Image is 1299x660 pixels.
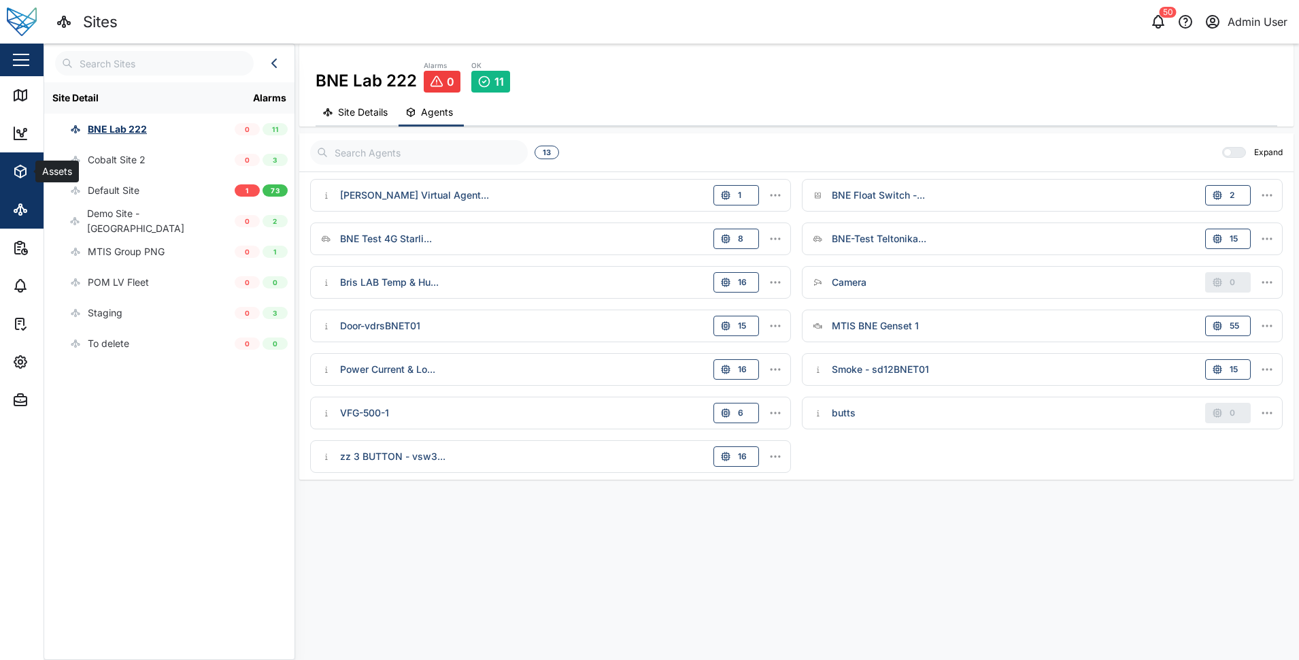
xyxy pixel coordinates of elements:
span: 55 [1230,316,1241,335]
div: Smoke - sd12BNET01 [832,362,929,377]
div: Assets [35,164,78,179]
div: Default Site [88,183,139,198]
div: Sites [35,202,68,217]
span: 0 [245,277,250,288]
div: Alarms [35,278,78,293]
div: BNE Lab 222 [88,122,147,137]
a: [PERSON_NAME] Virtual Agent... [316,185,492,205]
div: Sites [83,10,118,34]
span: 11 [494,76,504,88]
button: Admin User [1203,12,1288,31]
div: POM LV Fleet [88,275,149,290]
span: 8 [738,229,749,248]
div: OK [471,61,510,71]
span: 15 [1230,229,1241,248]
div: BNE Float Switch -... [832,188,925,203]
span: 0 [245,338,250,349]
a: 0 [424,71,460,93]
div: butts [832,406,856,420]
button: 8 [713,229,759,249]
button: 2 [1205,185,1251,205]
span: 15 [1230,360,1241,379]
span: Agents [421,108,453,117]
div: Cobalt Site 2 [88,152,146,167]
div: Power Current & Lo... [340,362,435,377]
span: 13 [543,146,552,159]
button: 55 [1205,316,1251,336]
div: MTIS BNE Genset 1 [832,318,919,333]
div: Door-vdrsBNET01 [340,318,420,333]
a: butts [808,403,859,423]
a: Bris LAB Temp & Hu... [316,272,442,293]
div: Bris LAB Temp & Hu... [340,275,439,290]
a: BNE-Test Teltonika... [808,229,930,249]
label: Expand [1246,147,1283,158]
span: 16 [738,360,749,379]
button: 6 [713,403,759,423]
button: 16 [713,446,759,467]
span: 0 [245,216,250,227]
button: 15 [1205,229,1251,249]
div: VFG-500-1 [340,406,389,420]
a: BNE Test 4G Starli... [316,229,435,249]
span: 1 [273,246,276,257]
div: Site Detail [52,90,237,105]
img: Main Logo [7,7,37,37]
div: 50 [1160,7,1177,18]
span: 0 [273,277,277,288]
a: Power Current & Lo... [316,359,439,380]
div: [PERSON_NAME] Virtual Agent... [340,188,489,203]
div: zz 3 BUTTON - vsw3... [340,449,445,464]
div: Settings [35,354,84,369]
a: VFG-500-1 [316,403,392,423]
span: 0 [447,76,454,88]
div: Admin User [1228,14,1287,31]
a: MTIS BNE Genset 1 [808,316,922,336]
input: Search Agents [310,140,528,165]
div: Map [35,88,66,103]
div: Tasks [35,316,73,331]
div: BNE-Test Teltonika... [832,231,926,246]
div: Admin [35,393,75,408]
span: 2 [1230,186,1241,205]
div: Staging [88,306,122,320]
span: 1 [246,185,248,196]
span: 16 [738,447,749,466]
span: 0 [245,124,250,135]
a: Smoke - sd12BNET01 [808,359,932,380]
div: Reports [35,240,82,255]
span: 0 [273,338,277,349]
a: zz 3 BUTTON - vsw3... [316,446,449,467]
span: 0 [245,246,250,257]
div: Demo Site - [GEOGRAPHIC_DATA] [87,206,235,235]
div: MTIS Group PNG [88,244,165,259]
span: 0 [245,308,250,318]
span: 2 [273,216,277,227]
a: Door-vdrsBNET01 [316,316,424,336]
div: Camera [832,275,866,290]
span: 0 [245,154,250,165]
span: 3 [273,308,277,318]
span: 3 [273,154,277,165]
span: 1 [738,186,749,205]
div: BNE Lab 222 [316,60,417,93]
button: 16 [713,272,759,293]
span: Site Details [338,108,388,117]
button: 15 [1205,359,1251,380]
a: Camera [808,272,870,293]
div: BNE Test 4G Starli... [340,231,432,246]
div: To delete [88,336,129,351]
span: 15 [738,316,749,335]
input: Search Sites [55,51,254,76]
span: 6 [738,403,749,423]
span: 16 [738,273,749,292]
div: Dashboard [35,126,97,141]
span: 11 [272,124,278,135]
button: 16 [713,359,759,380]
div: Alarms [424,61,460,71]
button: 1 [713,185,759,205]
div: Alarms [253,90,286,105]
button: 15 [713,316,759,336]
span: 73 [271,185,280,196]
a: BNE Float Switch -... [808,185,928,205]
